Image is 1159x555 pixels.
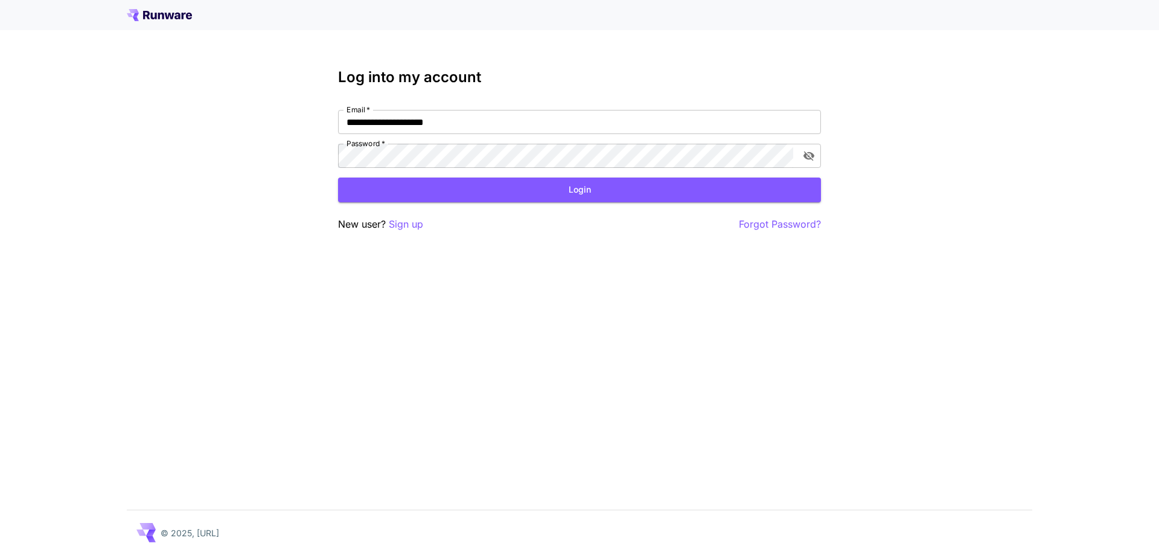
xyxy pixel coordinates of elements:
[798,145,820,167] button: toggle password visibility
[161,527,219,539] p: © 2025, [URL]
[389,217,423,232] button: Sign up
[346,138,385,149] label: Password
[346,104,370,115] label: Email
[739,217,821,232] button: Forgot Password?
[338,217,423,232] p: New user?
[338,178,821,202] button: Login
[338,69,821,86] h3: Log into my account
